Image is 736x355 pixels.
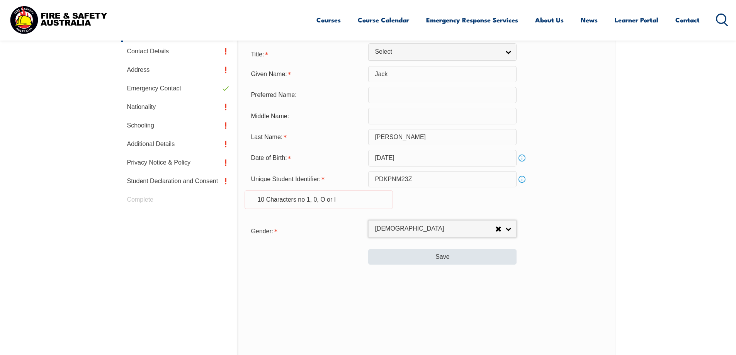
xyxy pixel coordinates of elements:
[121,172,234,190] a: Student Declaration and Consent
[581,10,598,30] a: News
[245,172,368,187] div: Unique Student Identifier is required.
[245,151,368,165] div: Date of Birth is required.
[245,67,368,82] div: Given Name is required.
[517,153,527,163] a: Info
[517,174,527,185] a: Info
[251,228,273,234] span: Gender:
[368,150,517,166] input: Select Date...
[426,10,518,30] a: Emergency Response Services
[245,190,393,209] div: 10 Characters no 1, 0, O or I
[675,10,700,30] a: Contact
[121,153,234,172] a: Privacy Notice & Policy
[535,10,564,30] a: About Us
[121,98,234,116] a: Nationality
[368,171,517,187] input: 10 Characters no 1, 0, O or I
[368,249,517,265] button: Save
[615,10,658,30] a: Learner Portal
[358,10,409,30] a: Course Calendar
[245,88,368,102] div: Preferred Name:
[316,10,341,30] a: Courses
[121,42,234,61] a: Contact Details
[375,225,495,233] span: [DEMOGRAPHIC_DATA]
[245,130,368,144] div: Last Name is required.
[121,79,234,98] a: Emergency Contact
[121,116,234,135] a: Schooling
[121,61,234,79] a: Address
[375,48,500,56] span: Select
[251,51,264,58] span: Title:
[121,135,234,153] a: Additional Details
[245,109,368,123] div: Middle Name:
[245,223,368,238] div: Gender is required.
[245,46,368,61] div: Title is required.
